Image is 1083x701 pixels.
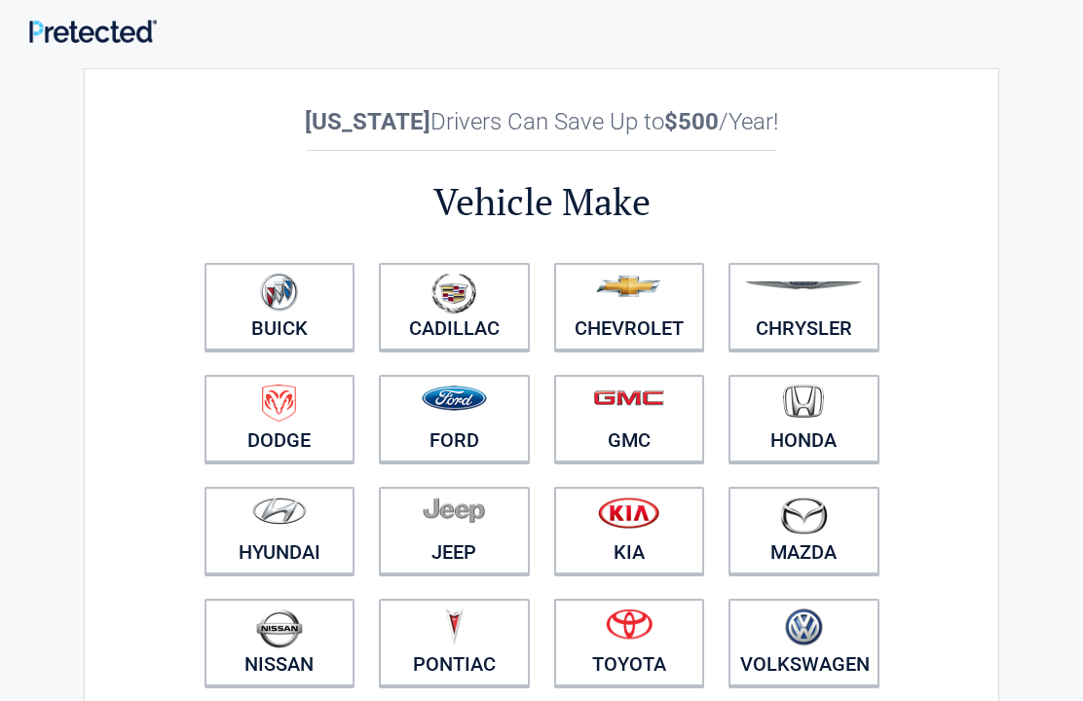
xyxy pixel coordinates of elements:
[422,386,487,411] img: ford
[785,609,823,646] img: volkswagen
[379,375,530,462] a: Ford
[252,497,307,525] img: hyundai
[593,389,664,406] img: gmc
[444,609,464,646] img: pontiac
[744,281,863,290] img: chrysler
[379,263,530,350] a: Cadillac
[379,599,530,686] a: Pontiac
[728,487,879,574] a: Mazda
[379,487,530,574] a: Jeep
[192,108,891,135] h2: Drivers Can Save Up to /Year
[205,487,355,574] a: Hyundai
[260,273,298,312] img: buick
[783,385,824,419] img: honda
[728,375,879,462] a: Honda
[192,177,891,227] h2: Vehicle Make
[728,599,879,686] a: Volkswagen
[554,599,705,686] a: Toyota
[431,273,476,314] img: cadillac
[554,263,705,350] a: Chevrolet
[779,497,828,535] img: mazda
[728,263,879,350] a: Chrysler
[29,19,157,43] img: Main Logo
[205,599,355,686] a: Nissan
[305,108,430,135] b: [US_STATE]
[664,108,719,135] b: $500
[423,497,485,524] img: jeep
[554,487,705,574] a: Kia
[606,609,653,640] img: toyota
[262,385,296,423] img: dodge
[598,497,659,529] img: kia
[596,276,661,297] img: chevrolet
[205,375,355,462] a: Dodge
[256,609,303,648] img: nissan
[205,263,355,350] a: Buick
[554,375,705,462] a: GMC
